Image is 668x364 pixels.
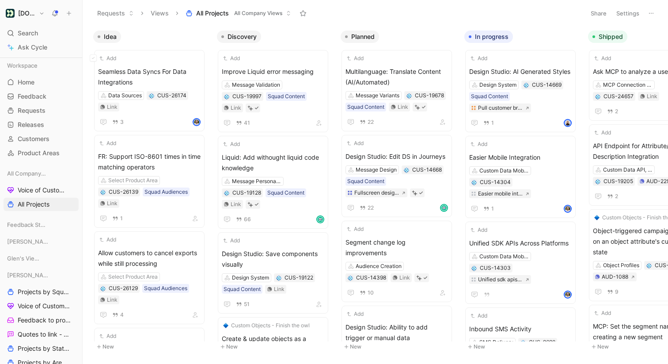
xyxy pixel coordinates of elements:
[224,93,230,100] button: 💠
[441,205,447,211] img: avatar
[615,289,619,295] span: 9
[345,225,365,234] button: Add
[398,103,408,111] div: Link
[222,249,324,270] span: Design Studio: Save components visually
[276,276,281,281] img: 💠
[368,119,374,125] span: 22
[110,214,125,223] button: 1
[4,285,79,299] a: Projects by Squad - [PERSON_NAME]
[4,235,79,248] div: [PERSON_NAME] Views
[4,59,79,72] div: Workspace
[224,190,230,196] button: 💠
[471,179,477,185] button: 💠
[368,205,374,211] span: 22
[356,91,399,100] div: Message Variants
[599,32,623,41] span: Shipped
[520,340,526,345] img: 💠
[595,94,600,100] img: 💠
[93,341,210,352] button: New
[18,120,44,129] span: Releases
[4,167,79,211] div: All Company ViewsVoice of Customer - All AreasAll Projects
[18,92,46,101] span: Feedback
[120,119,124,125] span: 3
[4,76,79,89] a: Home
[94,231,205,324] a: AddAllow customers to cancel exports while still processingSelect Product AreaSquad AudiencesLink4
[4,27,79,40] div: Search
[4,7,47,19] button: Customer.io[DOMAIN_NAME]
[595,93,601,100] button: 💠
[93,7,138,20] button: Requests
[100,189,106,195] button: 💠
[341,341,457,352] button: New
[647,92,657,101] div: Link
[603,261,639,270] div: Object Profiles
[222,152,324,173] span: Liquid: Add withought liquid code knowledge
[317,216,323,222] img: avatar
[104,32,117,41] span: Idea
[194,119,200,125] img: avatar
[110,117,125,127] button: 3
[587,7,611,19] button: Share
[231,103,241,112] div: Link
[345,322,448,343] span: Design Studio: Ability to add trigger or manual data
[595,178,601,184] div: 💠
[224,191,229,196] img: 💠
[232,177,281,186] div: Message Personalization
[218,232,328,314] a: AddDesign Studio: Save components visuallyDesign SystemSquad ContentLink51
[244,120,250,126] span: 41
[4,268,79,282] div: [PERSON_NAME]'s Views
[4,218,79,231] div: Feedback Streams
[491,120,494,126] span: 1
[228,32,257,41] span: Discovery
[406,92,412,99] button: 💠
[605,287,620,297] button: 9
[464,341,581,352] button: New
[107,295,118,304] div: Link
[274,285,285,294] div: Link
[148,92,155,99] button: 💠
[285,273,313,282] div: CUS-19122
[345,310,365,318] button: Add
[231,321,310,330] span: Custom Objects - Finish the owl
[224,285,261,294] div: Squad Content
[4,41,79,54] a: Ask Cycle
[7,237,49,246] span: [PERSON_NAME] Views
[7,61,38,70] span: Workspace
[347,275,353,281] button: 💠
[479,252,529,261] div: Custom Data Mobile Integrations
[471,265,477,271] button: 💠
[4,299,79,313] a: Voice of Customer - [PERSON_NAME]
[144,284,187,293] div: Squad Audiences
[347,103,384,111] div: Squad Content
[223,323,228,328] img: 🔷
[222,333,324,355] span: Create & update objects as a campaign action
[469,66,572,77] span: Design Studio: AI Generated Styles
[595,179,600,184] img: 💠
[593,54,612,63] button: Add
[461,27,584,356] div: In progressNew
[475,32,509,41] span: In progress
[480,264,511,272] div: CUS-14303
[108,176,158,185] div: Select Product Area
[471,180,477,185] img: 💠
[222,140,241,149] button: Add
[588,31,627,43] button: Shipped
[18,106,46,115] span: Requests
[520,339,526,345] div: 💠
[222,236,241,245] button: Add
[109,284,138,293] div: CUS-26129
[4,198,79,211] a: All Projects
[337,27,461,356] div: PlannedNew
[345,139,365,148] button: Add
[218,136,328,229] a: AddLiquid: Add withought liquid code knowledgeMessage PersonalizationSquad ContentLink66avatar
[18,149,60,157] span: Product Areas
[157,91,186,100] div: CUS-26174
[108,91,142,100] div: Data Sources
[147,7,173,20] button: Views
[524,83,529,88] img: 💠
[356,273,386,282] div: CUS-14398
[4,118,79,131] a: Releases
